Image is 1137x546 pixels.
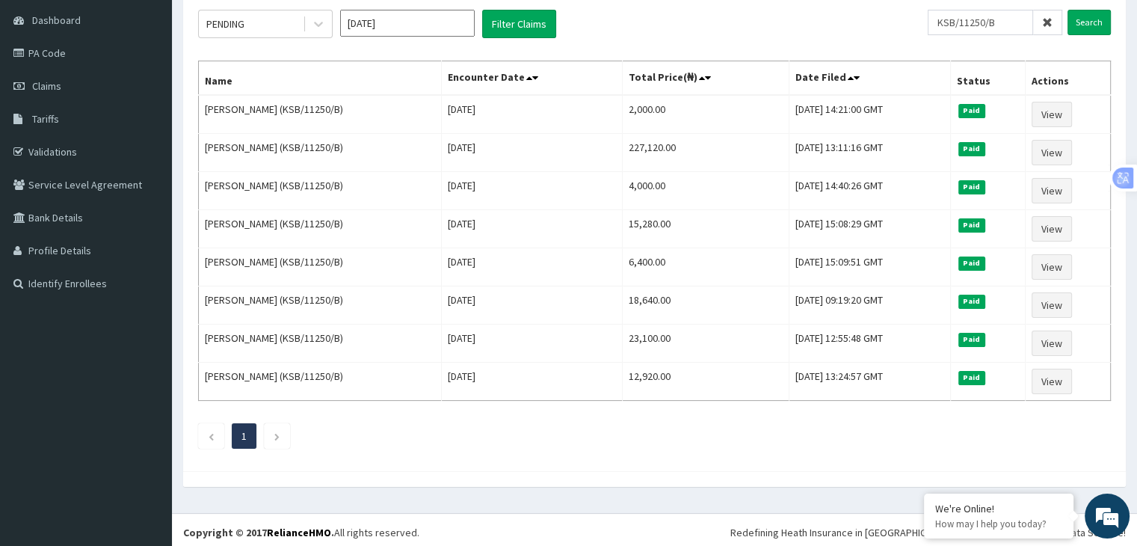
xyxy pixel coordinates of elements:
td: [DATE] [442,325,622,363]
div: We're Online! [935,502,1062,515]
a: View [1032,178,1072,203]
td: [PERSON_NAME] (KSB/11250/B) [199,95,442,134]
th: Status [950,61,1025,96]
div: Minimize live chat window [245,7,281,43]
p: How may I help you today? [935,518,1062,530]
td: [PERSON_NAME] (KSB/11250/B) [199,134,442,172]
strong: Copyright © 2017 . [183,526,334,539]
td: [PERSON_NAME] (KSB/11250/B) [199,286,442,325]
td: [DATE] 15:08:29 GMT [789,210,951,248]
td: 6,400.00 [622,248,789,286]
td: [DATE] [442,134,622,172]
a: Previous page [208,429,215,443]
td: [DATE] 15:09:51 GMT [789,248,951,286]
a: RelianceHMO [267,526,331,539]
th: Actions [1025,61,1110,96]
th: Encounter Date [442,61,622,96]
td: 12,920.00 [622,363,789,401]
td: 23,100.00 [622,325,789,363]
input: Search by HMO ID [928,10,1033,35]
span: Claims [32,79,61,93]
td: 15,280.00 [622,210,789,248]
td: [DATE] [442,248,622,286]
span: Paid [958,295,985,308]
td: [DATE] 09:19:20 GMT [789,286,951,325]
td: [DATE] [442,210,622,248]
th: Date Filed [789,61,951,96]
td: [DATE] 13:11:16 GMT [789,134,951,172]
td: [DATE] 14:40:26 GMT [789,172,951,210]
span: Paid [958,180,985,194]
td: [PERSON_NAME] (KSB/11250/B) [199,363,442,401]
input: Search [1067,10,1111,35]
span: Paid [958,257,985,270]
td: [DATE] 12:55:48 GMT [789,325,951,363]
a: View [1032,102,1072,127]
img: d_794563401_company_1708531726252_794563401 [28,75,61,112]
div: Redefining Heath Insurance in [GEOGRAPHIC_DATA] using Telemedicine and Data Science! [730,525,1126,540]
span: We're online! [87,173,206,324]
a: View [1032,216,1072,242]
textarea: Type your message and hit 'Enter' [7,377,285,429]
td: 4,000.00 [622,172,789,210]
th: Total Price(₦) [622,61,789,96]
div: PENDING [206,16,244,31]
a: View [1032,254,1072,280]
a: View [1032,292,1072,318]
td: [PERSON_NAME] (KSB/11250/B) [199,248,442,286]
td: [DATE] [442,286,622,325]
td: 227,120.00 [622,134,789,172]
td: [DATE] [442,95,622,134]
td: 2,000.00 [622,95,789,134]
span: Paid [958,371,985,384]
td: 18,640.00 [622,286,789,325]
td: [DATE] [442,363,622,401]
span: Paid [958,142,985,156]
a: Next page [274,429,280,443]
span: Dashboard [32,13,81,27]
span: Paid [958,218,985,232]
td: [DATE] [442,172,622,210]
a: Page 1 is your current page [241,429,247,443]
td: [DATE] 13:24:57 GMT [789,363,951,401]
a: View [1032,369,1072,394]
button: Filter Claims [482,10,556,38]
td: [PERSON_NAME] (KSB/11250/B) [199,172,442,210]
input: Select Month and Year [340,10,475,37]
td: [DATE] 14:21:00 GMT [789,95,951,134]
td: [PERSON_NAME] (KSB/11250/B) [199,210,442,248]
span: Tariffs [32,112,59,126]
span: Paid [958,104,985,117]
td: [PERSON_NAME] (KSB/11250/B) [199,325,442,363]
a: View [1032,140,1072,165]
span: Paid [958,333,985,346]
div: Chat with us now [78,84,251,103]
a: View [1032,331,1072,356]
th: Name [199,61,442,96]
